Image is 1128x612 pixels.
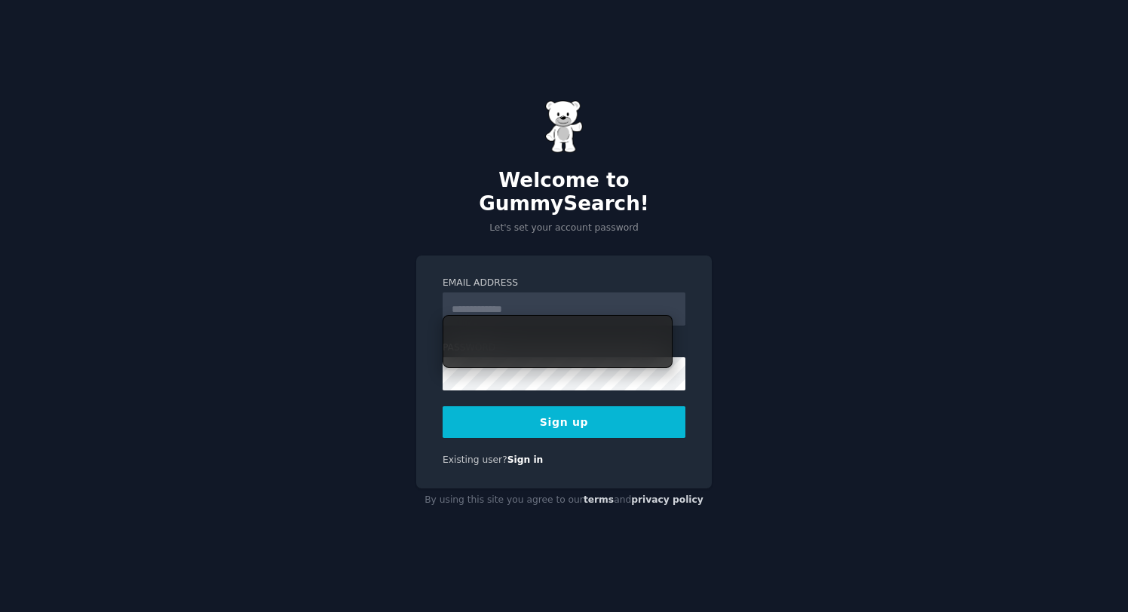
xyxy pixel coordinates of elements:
[631,494,703,505] a: privacy policy
[416,488,712,513] div: By using this site you agree to our and
[545,100,583,153] img: Gummy Bear
[416,222,712,235] p: Let's set your account password
[507,454,544,465] a: Sign in
[416,169,712,216] h2: Welcome to GummySearch!
[443,406,685,438] button: Sign up
[443,454,507,465] span: Existing user?
[443,277,685,290] label: Email Address
[584,494,614,505] a: terms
